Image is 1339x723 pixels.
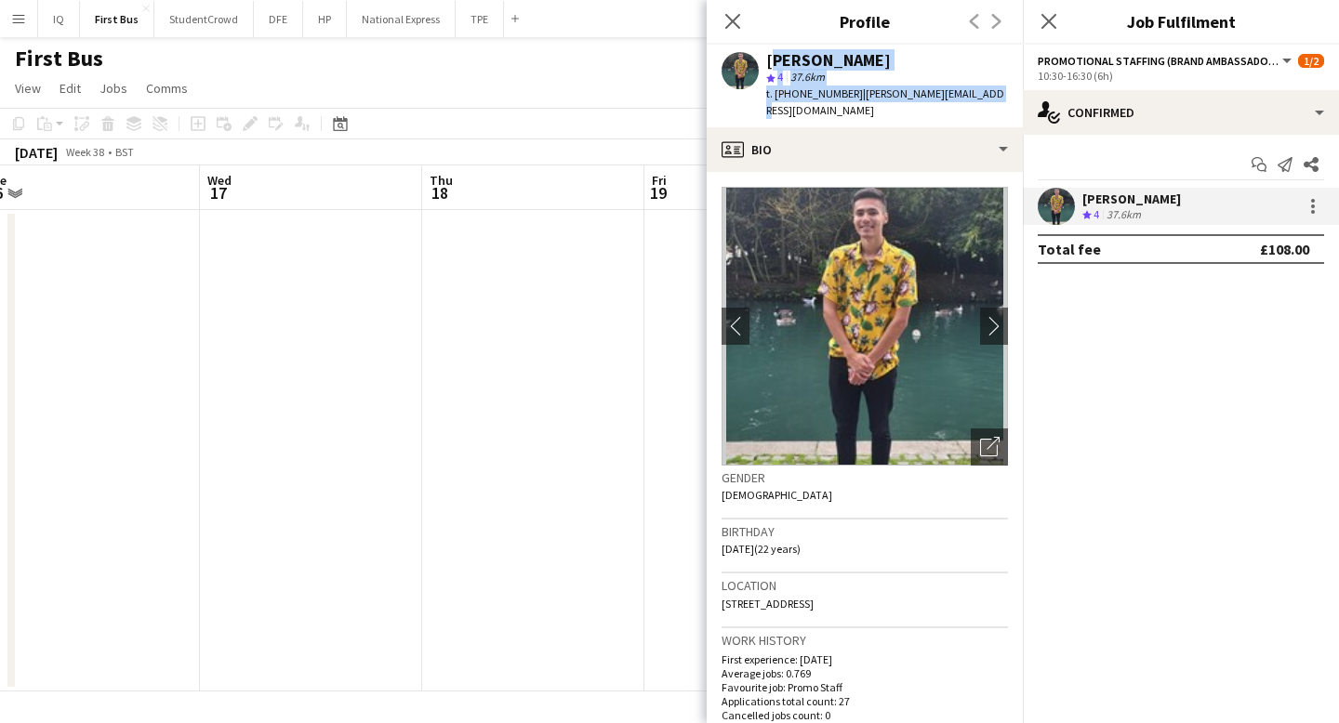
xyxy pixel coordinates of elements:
span: [STREET_ADDRESS] [722,597,814,611]
span: [DATE] (22 years) [722,542,801,556]
div: BST [115,145,134,159]
span: Jobs [99,80,127,97]
span: Promotional Staffing (Brand Ambassadors) [1038,54,1279,68]
button: TPE [456,1,504,37]
h3: Job Fulfilment [1023,9,1339,33]
img: Crew avatar or photo [722,187,1008,466]
span: 17 [205,182,232,204]
span: Edit [60,80,81,97]
div: Confirmed [1023,90,1339,135]
button: StudentCrowd [154,1,254,37]
div: £108.00 [1260,240,1309,258]
button: First Bus [80,1,154,37]
div: 10:30-16:30 (6h) [1038,69,1324,83]
h3: Birthday [722,523,1008,540]
span: t. [PHONE_NUMBER] [766,86,863,100]
span: Fri [652,172,667,189]
a: Jobs [92,76,135,100]
a: Comms [139,76,195,100]
button: National Express [347,1,456,37]
h3: Location [722,577,1008,594]
span: 18 [427,182,453,204]
span: [DEMOGRAPHIC_DATA] [722,488,832,502]
p: Favourite job: Promo Staff [722,680,1008,694]
span: Wed [207,172,232,189]
span: 19 [649,182,667,204]
span: 1/2 [1298,54,1324,68]
div: Open photos pop-in [971,428,1008,466]
button: HP [303,1,347,37]
span: View [15,80,41,97]
p: First experience: [DATE] [722,652,1008,666]
button: Promotional Staffing (Brand Ambassadors) [1038,54,1294,68]
span: Comms [146,80,188,97]
p: Applications total count: 27 [722,694,1008,708]
div: [DATE] [15,143,58,162]
div: 37.6km [1103,207,1145,223]
div: [PERSON_NAME] [1082,191,1181,207]
div: Total fee [1038,240,1101,258]
span: 37.6km [787,70,829,84]
h1: First Bus [15,45,103,72]
h3: Gender [722,469,1008,486]
div: Bio [707,127,1023,172]
span: | [PERSON_NAME][EMAIL_ADDRESS][DOMAIN_NAME] [766,86,1004,117]
h3: Profile [707,9,1023,33]
span: Thu [430,172,453,189]
span: Week 38 [61,145,108,159]
span: 4 [777,70,783,84]
button: IQ [38,1,80,37]
a: View [7,76,48,100]
span: 4 [1094,207,1099,221]
h3: Work history [722,632,1008,649]
p: Cancelled jobs count: 0 [722,708,1008,722]
p: Average jobs: 0.769 [722,666,1008,680]
a: Edit [52,76,88,100]
button: DFE [254,1,303,37]
div: [PERSON_NAME] [766,52,891,69]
